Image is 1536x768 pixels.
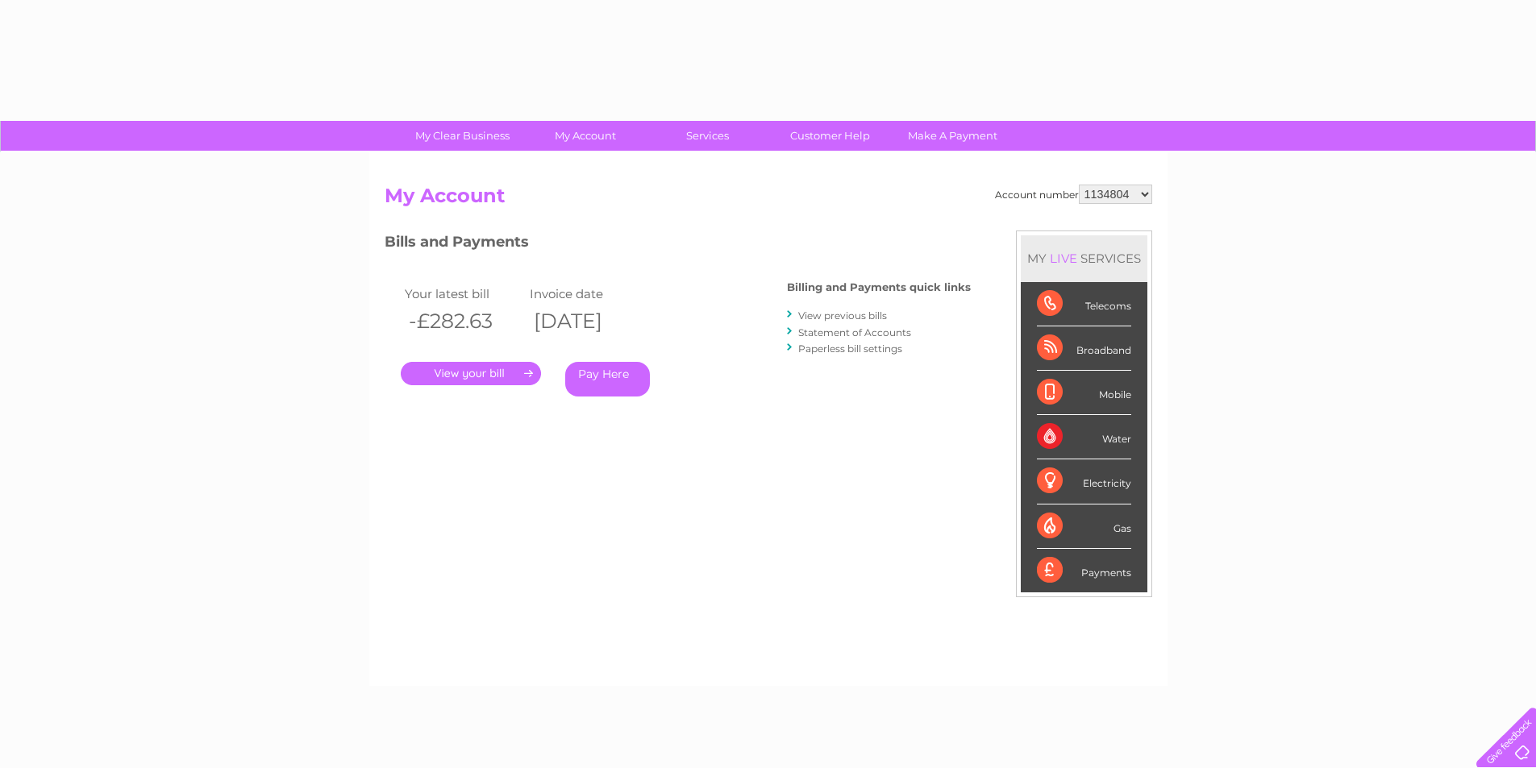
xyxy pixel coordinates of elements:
[401,305,526,338] th: -£282.63
[526,283,651,305] td: Invoice date
[798,342,902,355] a: Paperless bill settings
[1037,459,1131,504] div: Electricity
[1037,326,1131,371] div: Broadband
[787,281,971,293] h4: Billing and Payments quick links
[1037,282,1131,326] div: Telecoms
[518,121,651,151] a: My Account
[526,305,651,338] th: [DATE]
[764,121,897,151] a: Customer Help
[1047,251,1080,266] div: LIVE
[886,121,1019,151] a: Make A Payment
[1021,235,1147,281] div: MY SERVICES
[401,283,526,305] td: Your latest bill
[565,362,650,396] a: Pay Here
[385,230,971,259] h3: Bills and Payments
[1037,371,1131,415] div: Mobile
[798,309,887,322] a: View previous bills
[385,185,1152,215] h2: My Account
[396,121,529,151] a: My Clear Business
[798,326,911,338] a: Statement of Accounts
[995,185,1152,204] div: Account number
[1037,415,1131,459] div: Water
[641,121,774,151] a: Services
[1037,504,1131,549] div: Gas
[401,362,541,385] a: .
[1037,549,1131,592] div: Payments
